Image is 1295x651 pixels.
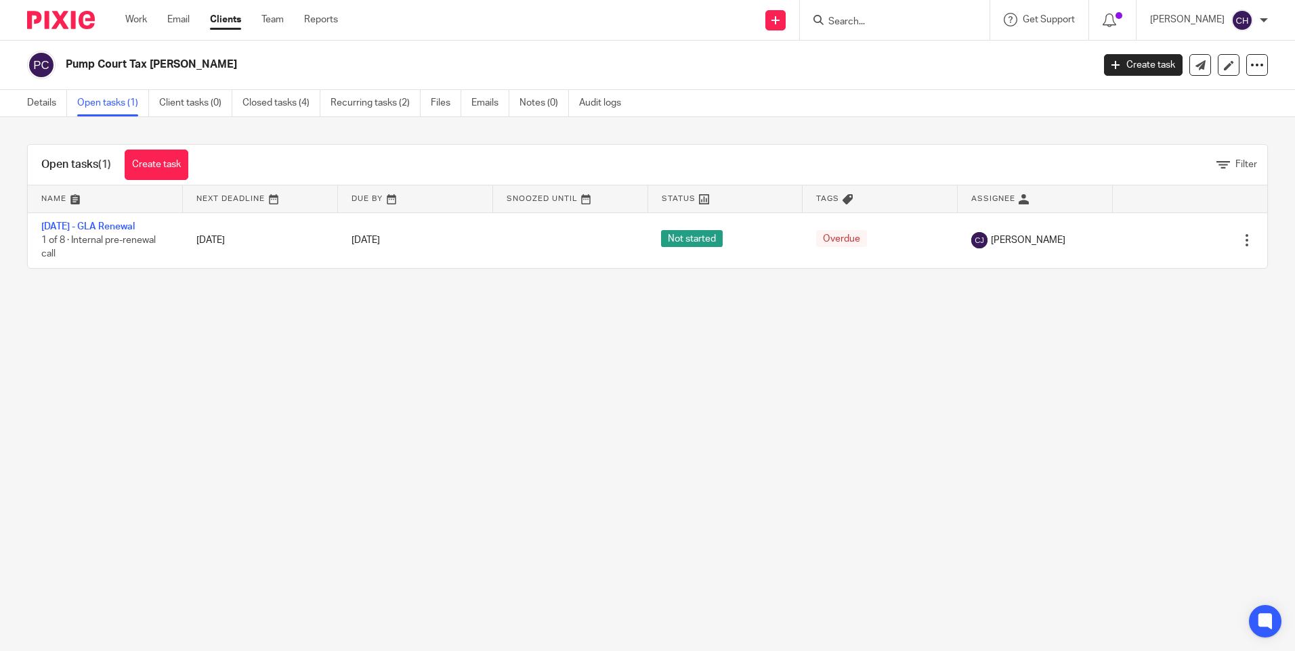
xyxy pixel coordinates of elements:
[471,90,509,116] a: Emails
[1150,13,1225,26] p: [PERSON_NAME]
[662,195,696,202] span: Status
[431,90,461,116] a: Files
[991,233,1065,247] span: [PERSON_NAME]
[816,195,839,202] span: Tags
[816,230,867,247] span: Overdue
[77,90,149,116] a: Open tasks (1)
[183,212,338,268] td: [DATE]
[210,13,241,26] a: Clients
[41,222,135,231] a: [DATE] - GLA Renewal
[41,158,111,172] h1: Open tasks
[352,235,380,245] span: [DATE]
[1023,15,1075,24] span: Get Support
[519,90,569,116] a: Notes (0)
[261,13,284,26] a: Team
[1104,54,1183,76] a: Create task
[125,13,147,26] a: Work
[971,232,988,248] img: svg%3E
[1235,160,1257,169] span: Filter
[27,51,56,79] img: svg%3E
[27,90,67,116] a: Details
[27,11,95,29] img: Pixie
[167,13,190,26] a: Email
[579,90,631,116] a: Audit logs
[159,90,232,116] a: Client tasks (0)
[98,159,111,170] span: (1)
[1231,9,1253,31] img: svg%3E
[41,235,156,259] span: 1 of 8 · Internal pre-renewal call
[661,230,723,247] span: Not started
[125,150,188,180] a: Create task
[331,90,421,116] a: Recurring tasks (2)
[242,90,320,116] a: Closed tasks (4)
[827,16,949,28] input: Search
[304,13,338,26] a: Reports
[507,195,578,202] span: Snoozed Until
[66,58,880,72] h2: Pump Court Tax [PERSON_NAME]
